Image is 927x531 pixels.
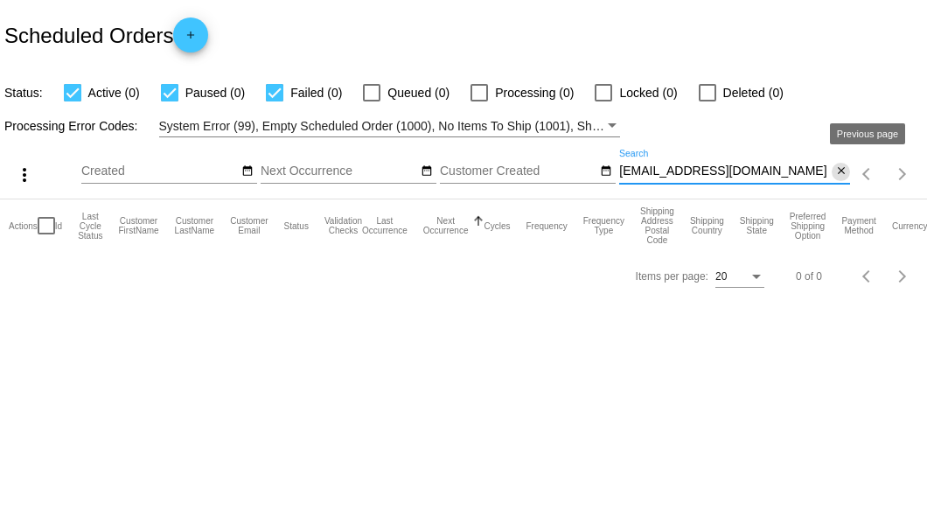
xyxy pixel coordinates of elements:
[324,199,362,252] mat-header-cell: Validation Checks
[4,119,138,133] span: Processing Error Codes:
[850,157,885,192] button: Previous page
[362,216,408,235] button: Change sorting for LastOccurrenceUtc
[261,164,418,178] input: Next Occurrence
[78,212,102,241] button: Change sorting for LastProcessingCycleId
[230,216,268,235] button: Change sorting for CustomerEmail
[885,259,920,294] button: Next page
[284,220,309,231] button: Change sorting for Status
[55,220,62,231] button: Change sorting for Id
[832,163,850,181] button: Clear
[715,271,764,283] mat-select: Items per page:
[796,270,822,283] div: 0 of 0
[526,220,567,231] button: Change sorting for Frequency
[583,216,624,235] button: Change sorting for FrequencyType
[484,220,510,231] button: Change sorting for Cycles
[159,115,621,137] mat-select: Filter by Processing Error Codes
[640,206,674,245] button: Change sorting for ShippingPostcode
[421,164,433,178] mat-icon: date_range
[118,216,158,235] button: Change sorting for CustomerFirstName
[175,216,215,235] button: Change sorting for CustomerLastName
[81,164,239,178] input: Created
[619,82,677,103] span: Locked (0)
[387,82,450,103] span: Queued (0)
[14,164,35,185] mat-icon: more_vert
[841,216,875,235] button: Change sorting for PaymentMethod.Type
[440,164,597,178] input: Customer Created
[619,164,832,178] input: Search
[180,29,201,50] mat-icon: add
[290,82,342,103] span: Failed (0)
[495,82,574,103] span: Processing (0)
[4,17,208,52] h2: Scheduled Orders
[850,259,885,294] button: Previous page
[715,270,727,283] span: 20
[600,164,612,178] mat-icon: date_range
[740,216,774,235] button: Change sorting for ShippingState
[423,216,469,235] button: Change sorting for NextOccurrenceUtc
[4,86,43,100] span: Status:
[185,82,245,103] span: Paused (0)
[690,216,724,235] button: Change sorting for ShippingCountry
[241,164,254,178] mat-icon: date_range
[790,212,826,241] button: Change sorting for PreferredShippingOption
[723,82,784,103] span: Deleted (0)
[9,199,38,252] mat-header-cell: Actions
[636,270,708,283] div: Items per page:
[835,164,847,178] mat-icon: close
[88,82,140,103] span: Active (0)
[885,157,920,192] button: Next page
